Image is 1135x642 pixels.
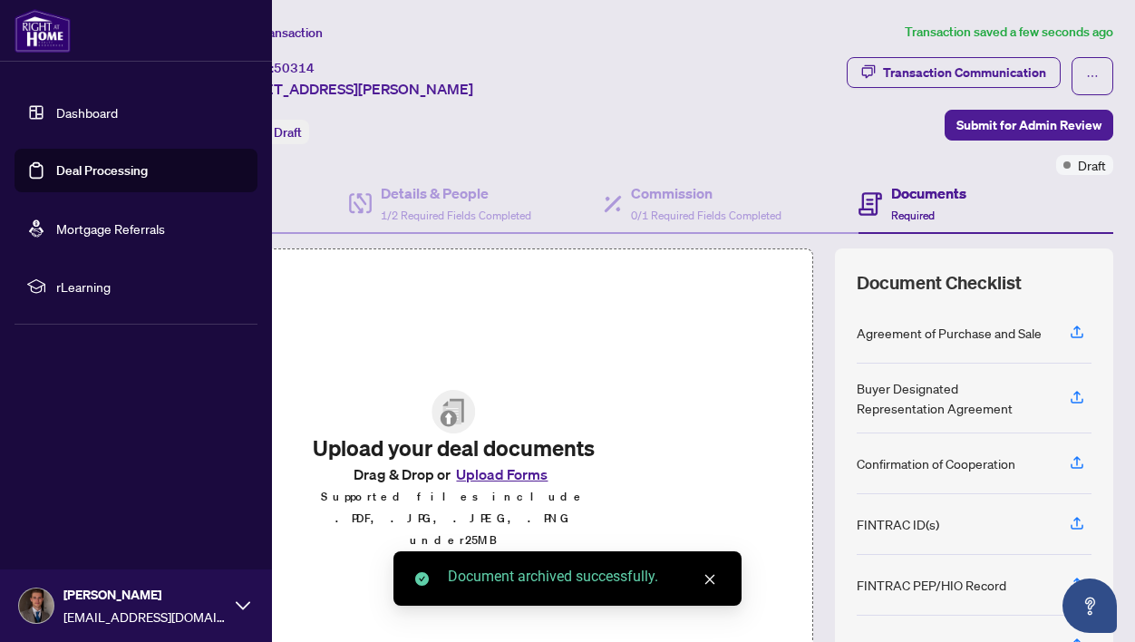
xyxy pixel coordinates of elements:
[432,390,475,433] img: File Upload
[63,607,227,627] span: [EMAIL_ADDRESS][DOMAIN_NAME]
[1086,70,1099,83] span: ellipsis
[857,323,1042,343] div: Agreement of Purchase and Sale
[703,573,716,586] span: close
[56,104,118,121] a: Dashboard
[311,433,597,462] h2: Upload your deal documents
[381,182,531,204] h4: Details & People
[700,569,720,589] a: Close
[56,277,245,297] span: rLearning
[1078,155,1106,175] span: Draft
[945,110,1113,141] button: Submit for Admin Review
[451,462,553,486] button: Upload Forms
[296,375,611,566] span: File UploadUpload your deal documentsDrag & Drop orUpload FormsSupported files include .PDF, .JPG...
[15,9,71,53] img: logo
[225,78,473,100] span: [STREET_ADDRESS][PERSON_NAME]
[857,270,1022,296] span: Document Checklist
[311,486,597,551] p: Supported files include .PDF, .JPG, .JPEG, .PNG under 25 MB
[63,585,227,605] span: [PERSON_NAME]
[226,24,323,41] span: View Transaction
[56,220,165,237] a: Mortgage Referrals
[415,572,429,586] span: check-circle
[883,58,1046,87] div: Transaction Communication
[354,462,553,486] span: Drag & Drop or
[891,209,935,222] span: Required
[631,209,781,222] span: 0/1 Required Fields Completed
[891,182,966,204] h4: Documents
[381,209,531,222] span: 1/2 Required Fields Completed
[56,162,148,179] a: Deal Processing
[956,111,1101,140] span: Submit for Admin Review
[19,588,53,623] img: Profile Icon
[857,378,1048,418] div: Buyer Designated Representation Agreement
[631,182,781,204] h4: Commission
[857,453,1015,473] div: Confirmation of Cooperation
[1062,579,1117,633] button: Open asap
[857,514,939,534] div: FINTRAC ID(s)
[905,22,1113,43] article: Transaction saved a few seconds ago
[274,124,302,141] span: Draft
[448,566,720,588] div: Document archived successfully.
[857,575,1006,595] div: FINTRAC PEP/HIO Record
[274,60,315,76] span: 50314
[847,57,1061,88] button: Transaction Communication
